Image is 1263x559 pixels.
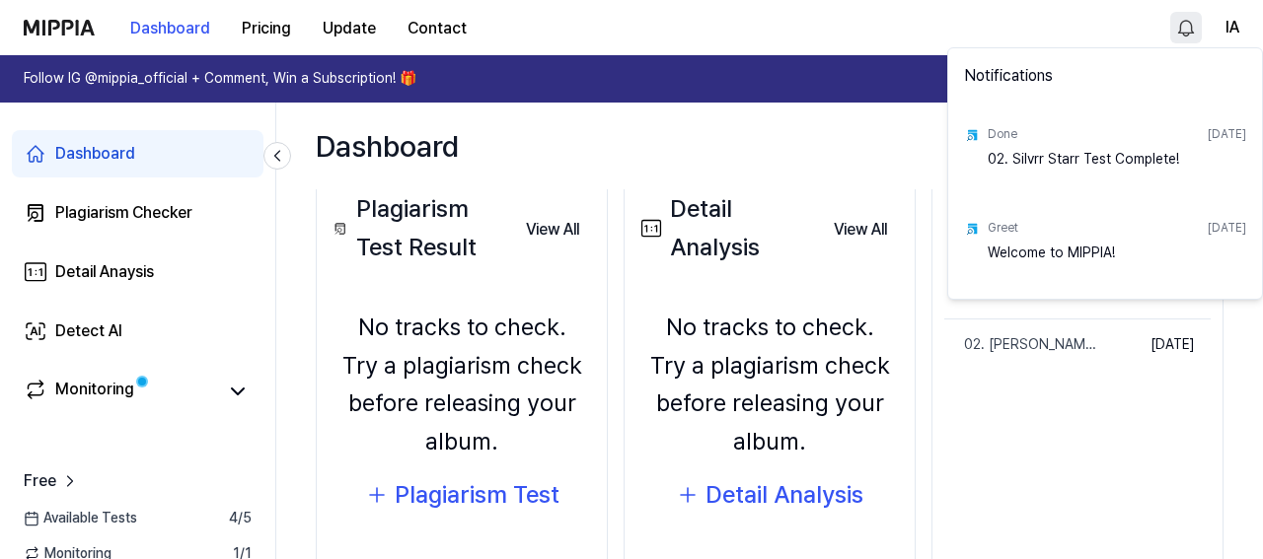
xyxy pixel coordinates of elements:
div: [DATE] [1208,126,1246,143]
div: Notifications [952,52,1258,107]
div: Greet [988,220,1018,237]
div: Done [988,126,1017,143]
div: Welcome to MIPPIA! [988,244,1246,283]
div: 02. Silvrr Starr Test Complete! [988,150,1246,189]
img: test result icon [964,127,980,143]
img: test result icon [964,221,980,237]
div: [DATE] [1208,220,1246,237]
